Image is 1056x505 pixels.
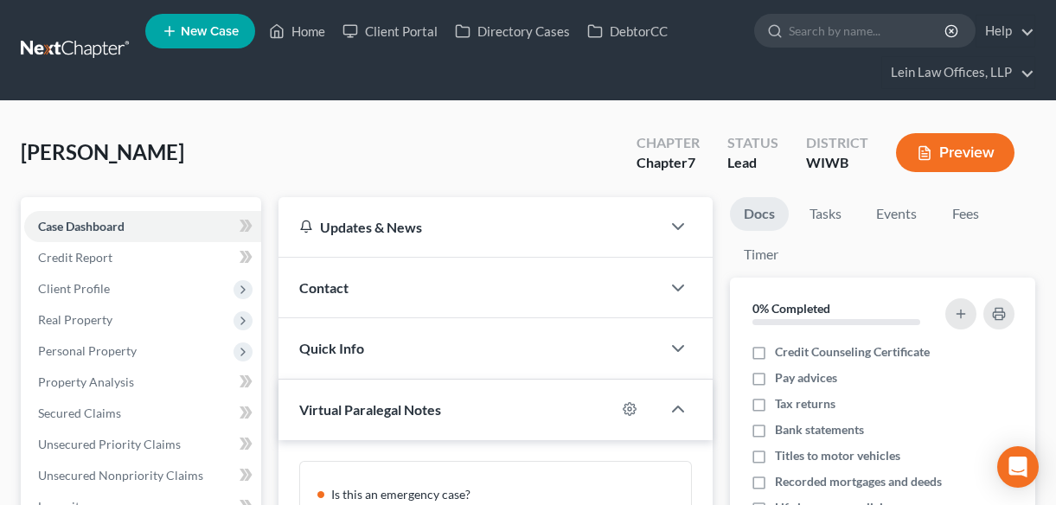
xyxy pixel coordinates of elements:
span: Unsecured Priority Claims [38,437,181,451]
a: Directory Cases [446,16,579,47]
div: Is this an emergency case? [331,486,681,503]
div: Chapter [637,153,700,173]
span: Property Analysis [38,374,134,389]
a: Events [862,197,931,231]
div: Open Intercom Messenger [997,446,1039,488]
input: Search by name... [789,15,947,47]
a: Home [260,16,334,47]
a: Client Portal [334,16,446,47]
a: Secured Claims [24,398,261,429]
a: Help [976,16,1034,47]
span: Tax returns [775,395,835,412]
a: Timer [730,238,792,272]
a: Credit Report [24,242,261,273]
span: Bank statements [775,421,864,438]
a: Property Analysis [24,367,261,398]
a: Unsecured Nonpriority Claims [24,460,261,491]
button: Preview [896,133,1014,172]
div: Updates & News [299,218,640,236]
span: Unsecured Nonpriority Claims [38,468,203,483]
div: WIWB [806,153,868,173]
div: Status [727,133,778,153]
span: New Case [181,25,239,38]
span: Case Dashboard [38,219,125,233]
span: Titles to motor vehicles [775,447,900,464]
span: Credit Counseling Certificate [775,343,930,361]
span: Quick Info [299,340,364,356]
div: District [806,133,868,153]
span: Virtual Paralegal Notes [299,401,441,418]
a: Docs [730,197,789,231]
span: Contact [299,279,349,296]
a: DebtorCC [579,16,676,47]
div: Lead [727,153,778,173]
a: Fees [938,197,993,231]
span: 7 [688,154,695,170]
span: Recorded mortgages and deeds [775,473,942,490]
a: Lein Law Offices, LLP [882,57,1034,88]
strong: 0% Completed [752,301,830,316]
span: Client Profile [38,281,110,296]
a: Case Dashboard [24,211,261,242]
span: [PERSON_NAME] [21,139,184,164]
a: Tasks [796,197,855,231]
span: Real Property [38,312,112,327]
span: Credit Report [38,250,112,265]
span: Secured Claims [38,406,121,420]
span: Pay advices [775,369,837,387]
span: Personal Property [38,343,137,358]
a: Unsecured Priority Claims [24,429,261,460]
div: Chapter [637,133,700,153]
